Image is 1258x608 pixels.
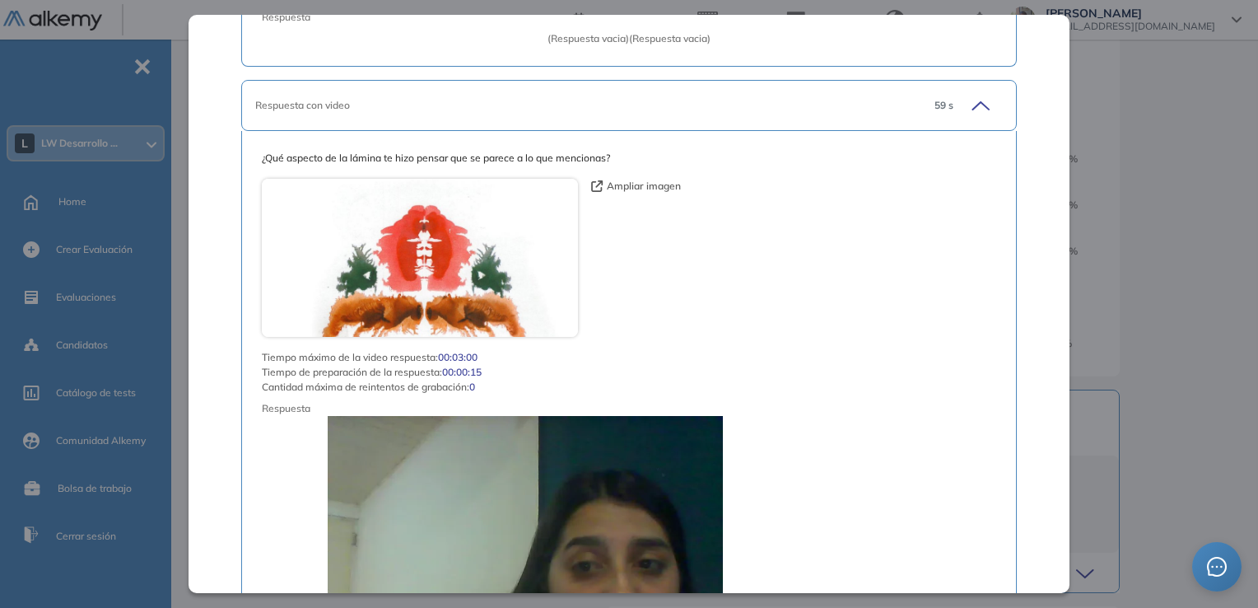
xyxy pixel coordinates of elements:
span: 00:03:00 [438,350,478,365]
span: 0 [469,380,475,395]
span: Tiempo máximo de la video respuesta : [262,350,438,365]
span: message [1207,557,1227,577]
span: Respuesta [262,10,922,25]
span: 00:00:15 [442,365,482,380]
img: 4463a80d-837d-4bf8-a428-6d69017a0c43 [262,179,578,337]
span: ¿Qué aspecto de la lámina te hizo pensar que se parece a lo que mencionas? [262,151,996,166]
span: (Respuesta vacia) [629,31,711,46]
div: Respuesta con video [255,98,921,113]
button: Ampliar imagen [591,179,681,194]
span: Cantidad máxima de reintentos de grabación : [262,380,469,395]
span: Respuesta [262,401,922,416]
span: 59 s [934,98,953,113]
span: (Respuesta vacia) [547,31,629,46]
span: Tiempo de preparación de la respuesta : [262,365,442,380]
